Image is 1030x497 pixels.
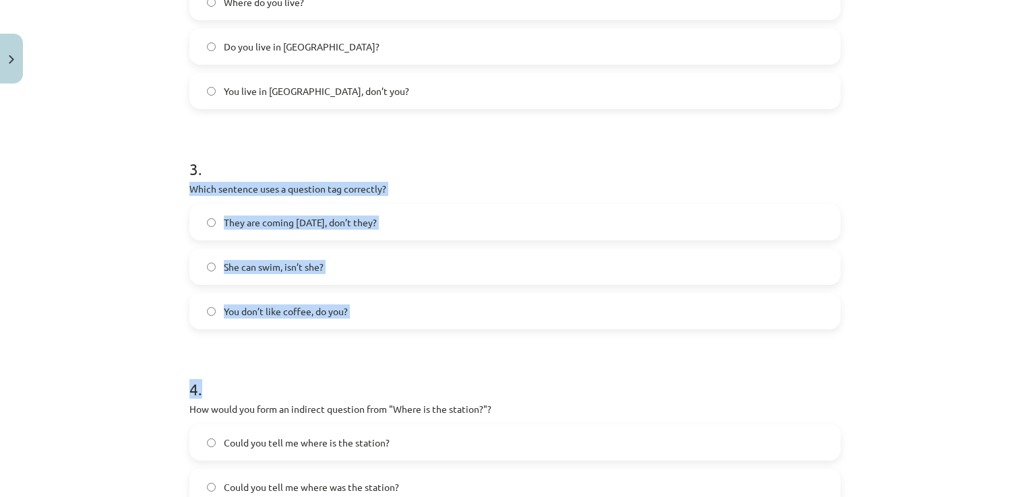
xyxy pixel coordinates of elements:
[189,136,841,178] h1: 3 .
[207,42,216,51] input: Do you live in [GEOGRAPHIC_DATA]?
[224,84,409,98] span: You live in [GEOGRAPHIC_DATA], don’t you?
[9,55,14,64] img: icon-close-lesson-0947bae3869378f0d4975bcd49f059093ad1ed9edebbc8119c70593378902aed.svg
[207,87,216,96] input: You live in [GEOGRAPHIC_DATA], don’t you?
[224,216,377,230] span: They are coming [DATE], don’t they?
[207,263,216,271] input: She can swim, isn’t she?
[189,356,841,398] h1: 4 .
[224,436,390,450] span: Could you tell me where is the station?
[207,483,216,492] input: Could you tell me where was the station?
[224,260,324,274] span: She can swim, isn’t she?
[224,304,348,319] span: You don’t like coffee, do you?
[224,40,380,54] span: Do you live in [GEOGRAPHIC_DATA]?
[189,182,841,196] p: Which sentence uses a question tag correctly?
[207,307,216,316] input: You don’t like coffee, do you?
[224,480,399,494] span: Could you tell me where was the station?
[207,218,216,227] input: They are coming [DATE], don’t they?
[189,402,841,416] p: How would you form an indirect question from "Where is the station?"?
[207,438,216,447] input: Could you tell me where is the station?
